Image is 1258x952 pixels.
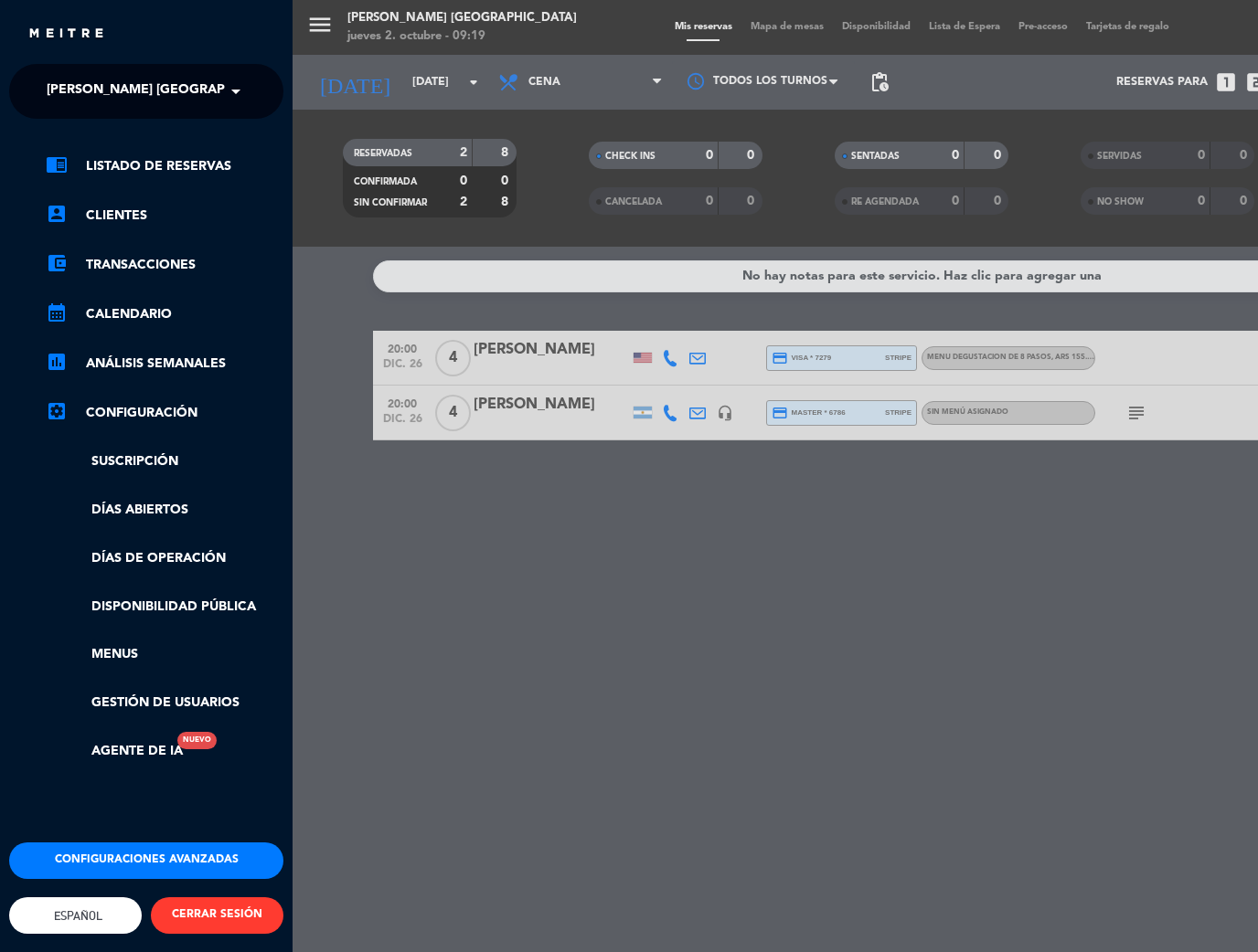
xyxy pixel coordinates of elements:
i: chrome_reader_mode [46,153,68,175]
a: account_boxClientes [46,205,283,227]
a: Suscripción [46,451,283,472]
img: MEITRE [27,27,105,41]
a: chrome_reader_modeListado de Reservas [46,155,283,177]
i: settings_applications [46,400,68,422]
a: Menus [46,644,283,665]
a: Días abiertos [46,500,283,521]
a: Configuración [46,402,283,424]
a: Gestión de usuarios [46,693,283,714]
a: Disponibilidad pública [46,597,283,618]
button: Configuraciones avanzadas [9,842,283,879]
i: calendar_month [46,301,68,323]
i: account_box [46,203,68,225]
a: account_balance_walletTransacciones [46,254,283,276]
a: Agente de IANuevo [46,741,183,762]
span: Español [49,909,102,923]
i: assessment [46,351,68,373]
button: CERRAR SESIÓN [151,897,283,934]
a: calendar_monthCalendario [46,303,283,325]
i: account_balance_wallet [46,252,68,274]
a: Días de Operación [46,548,283,569]
span: [PERSON_NAME] [GEOGRAPHIC_DATA] [47,72,292,111]
div: Nuevo [177,732,217,749]
a: assessmentANÁLISIS SEMANALES [46,353,283,375]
